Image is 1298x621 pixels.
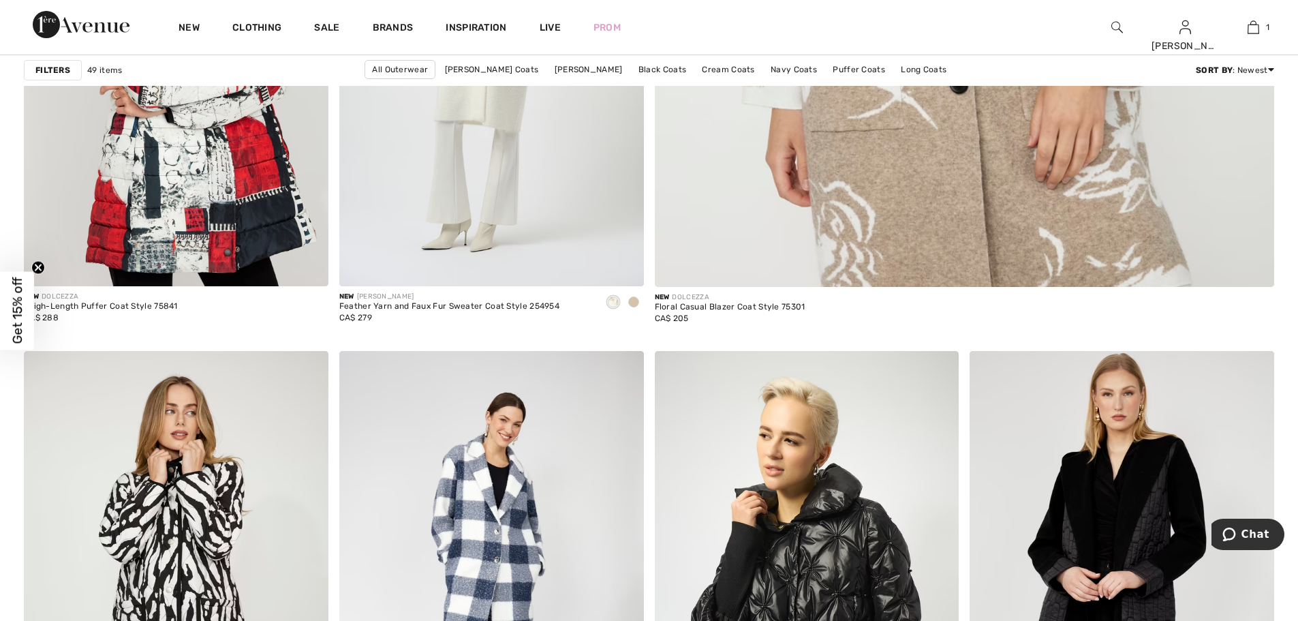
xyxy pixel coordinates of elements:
div: Feather Yarn and Faux Fur Sweater Coat Style 254954 [339,302,559,312]
div: Winter White [603,292,623,314]
div: Thigh-Length Puffer Coat Style 75841 [24,302,178,312]
span: 1 [1266,21,1269,33]
iframe: Opens a widget where you can chat to one of our agents [1211,519,1284,553]
img: 1ère Avenue [33,11,129,38]
strong: Sort By [1196,65,1233,75]
a: Sign In [1179,20,1191,33]
div: [PERSON_NAME] [339,292,559,302]
a: Sale [314,22,339,36]
button: Close teaser [31,260,45,274]
span: CA$ 205 [655,314,689,323]
a: Prom [593,20,621,35]
div: DOLCEZZA [655,292,805,303]
a: 1 [1220,19,1286,35]
div: Fawn [623,292,644,314]
span: 49 items [87,64,122,76]
a: Long Coats [894,61,953,78]
a: Clothing [232,22,281,36]
div: Floral Casual Blazer Coat Style 75301 [655,303,805,312]
div: [PERSON_NAME] [1152,39,1218,53]
a: [PERSON_NAME] Coats [438,61,546,78]
span: Get 15% off [10,277,25,344]
div: DOLCEZZA [24,292,178,302]
img: My Bag [1248,19,1259,35]
strong: Filters [35,64,70,76]
a: [PERSON_NAME] [548,61,630,78]
a: New [179,22,200,36]
span: CA$ 288 [24,313,59,322]
a: Brands [373,22,414,36]
img: search the website [1111,19,1123,35]
a: Puffer Coats [826,61,892,78]
a: Navy Coats [764,61,824,78]
span: Inspiration [446,22,506,36]
div: : Newest [1196,64,1274,76]
a: Live [540,20,561,35]
a: All Outerwear [365,60,435,79]
a: Black Coats [632,61,693,78]
a: Cream Coats [695,61,761,78]
span: New [655,293,670,301]
span: New [24,292,39,301]
img: My Info [1179,19,1191,35]
span: New [339,292,354,301]
span: CA$ 279 [339,313,372,322]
